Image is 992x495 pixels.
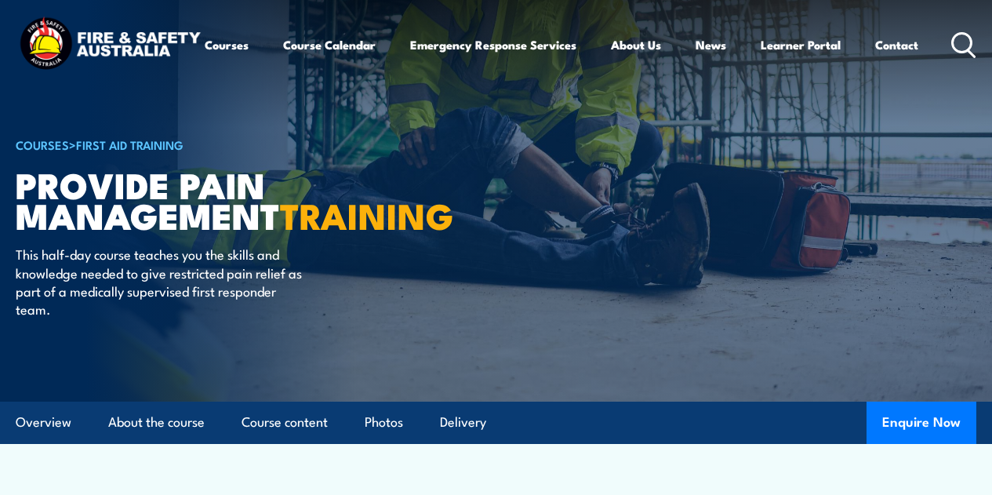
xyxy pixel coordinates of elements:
[875,26,918,64] a: Contact
[16,402,71,443] a: Overview
[440,402,486,443] a: Delivery
[365,402,403,443] a: Photos
[76,136,184,153] a: First Aid Training
[205,26,249,64] a: Courses
[761,26,841,64] a: Learner Portal
[16,245,302,318] p: This half-day course teaches you the skills and knowledge needed to give restricted pain relief a...
[108,402,205,443] a: About the course
[280,187,454,242] strong: TRAINING
[16,169,403,230] h1: Provide Pain Management
[16,136,69,153] a: COURSES
[242,402,328,443] a: Course content
[867,402,976,444] button: Enquire Now
[410,26,576,64] a: Emergency Response Services
[696,26,726,64] a: News
[283,26,376,64] a: Course Calendar
[16,135,403,154] h6: >
[611,26,661,64] a: About Us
